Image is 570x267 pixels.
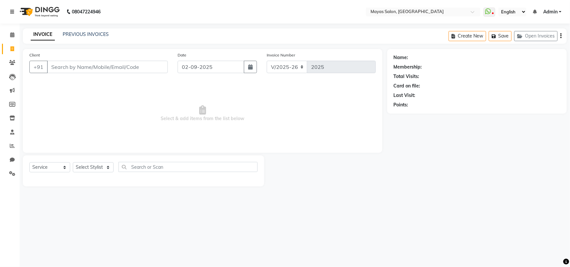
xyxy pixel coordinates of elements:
[489,31,512,41] button: Save
[119,162,258,172] input: Search or Scan
[29,52,40,58] label: Client
[394,92,416,99] div: Last Visit:
[63,31,109,37] a: PREVIOUS INVOICES
[29,81,376,146] span: Select & add items from the list below
[31,29,55,40] a: INVOICE
[394,54,408,61] div: Name:
[394,102,408,108] div: Points:
[178,52,186,58] label: Date
[449,31,486,41] button: Create New
[514,31,558,41] button: Open Invoices
[29,61,48,73] button: +91
[17,3,61,21] img: logo
[72,3,101,21] b: 08047224946
[543,8,558,15] span: Admin
[394,64,422,71] div: Membership:
[47,61,168,73] input: Search by Name/Mobile/Email/Code
[394,83,420,89] div: Card on file:
[267,52,295,58] label: Invoice Number
[394,73,420,80] div: Total Visits:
